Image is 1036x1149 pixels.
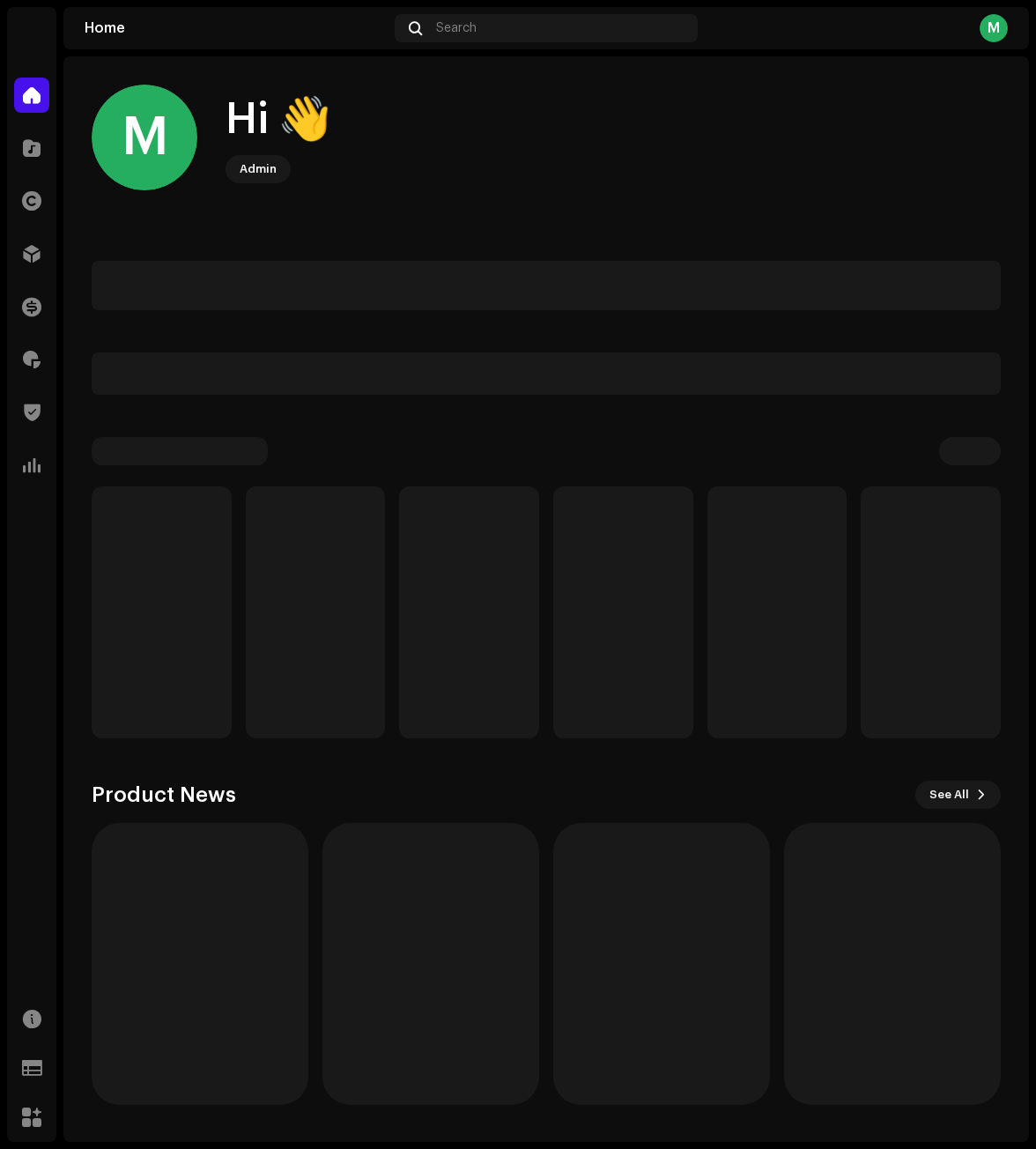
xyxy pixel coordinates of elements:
div: M [92,85,197,190]
span: See All [929,777,969,812]
span: Search [436,21,477,35]
h3: Product News [92,781,236,809]
div: Hi 👋 [226,92,331,148]
button: See All [915,781,1001,809]
div: M [980,14,1008,42]
div: Home [85,21,388,35]
div: Admin [240,159,277,180]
